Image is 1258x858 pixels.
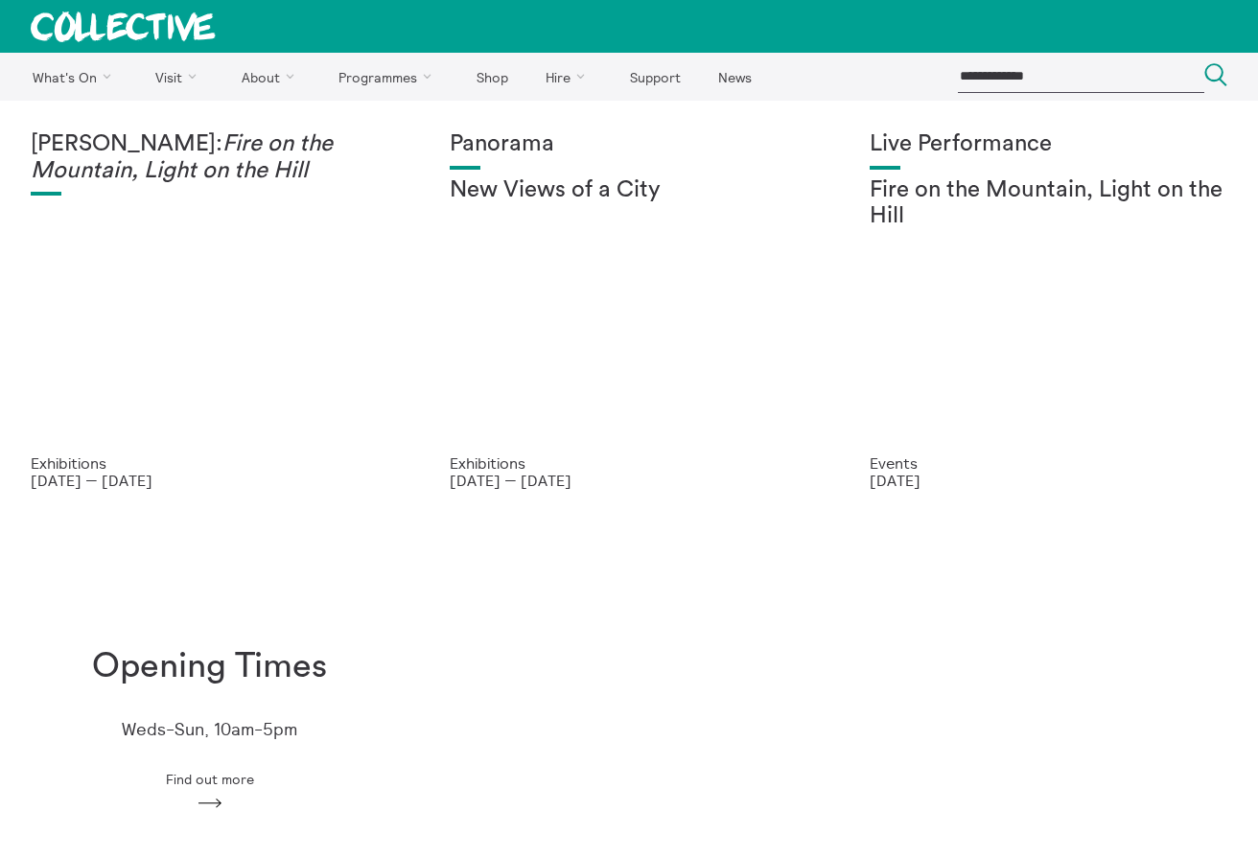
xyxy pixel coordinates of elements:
[31,472,388,489] p: [DATE] — [DATE]
[701,53,768,101] a: News
[459,53,524,101] a: Shop
[224,53,318,101] a: About
[15,53,135,101] a: What's On
[419,101,838,520] a: Collective Panorama June 2025 small file 8 Panorama New Views of a City Exhibitions [DATE] — [DATE]
[450,177,807,204] h2: New Views of a City
[139,53,221,101] a: Visit
[450,131,807,158] h1: Panorama
[31,454,388,472] p: Exhibitions
[529,53,610,101] a: Hire
[122,720,297,740] p: Weds-Sun, 10am-5pm
[450,454,807,472] p: Exhibitions
[839,101,1258,520] a: Photo: Eoin Carey Live Performance Fire on the Mountain, Light on the Hill Events [DATE]
[450,472,807,489] p: [DATE] — [DATE]
[31,131,388,184] h1: [PERSON_NAME]:
[870,454,1227,472] p: Events
[31,132,333,182] em: Fire on the Mountain, Light on the Hill
[870,472,1227,489] p: [DATE]
[870,131,1227,158] h1: Live Performance
[92,647,327,686] h1: Opening Times
[166,772,254,787] span: Find out more
[870,177,1227,230] h2: Fire on the Mountain, Light on the Hill
[322,53,456,101] a: Programmes
[613,53,697,101] a: Support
